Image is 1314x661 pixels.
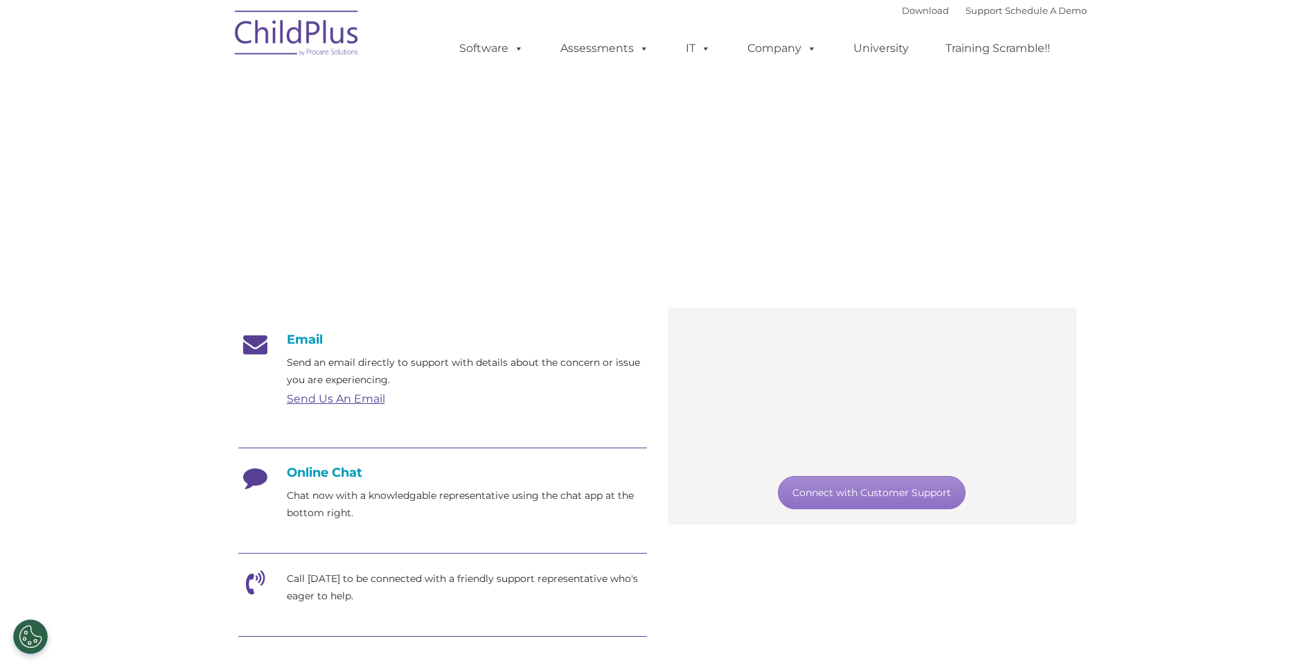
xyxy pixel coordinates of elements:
[547,35,663,62] a: Assessments
[287,570,647,605] p: Call [DATE] to be connected with a friendly support representative who's eager to help.
[445,35,538,62] a: Software
[287,354,647,389] p: Send an email directly to support with details about the concern or issue you are experiencing.
[287,487,647,522] p: Chat now with a knowledgable representative using the chat app at the bottom right.
[13,619,48,654] button: Cookies Settings
[238,332,647,347] h4: Email
[932,35,1064,62] a: Training Scramble!!
[840,35,923,62] a: University
[734,35,831,62] a: Company
[902,5,1087,16] font: |
[778,476,966,509] a: Connect with Customer Support
[228,1,366,70] img: ChildPlus by Procare Solutions
[966,5,1002,16] a: Support
[902,5,949,16] a: Download
[287,392,385,405] a: Send Us An Email
[1005,5,1087,16] a: Schedule A Demo
[672,35,725,62] a: IT
[238,465,647,480] h4: Online Chat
